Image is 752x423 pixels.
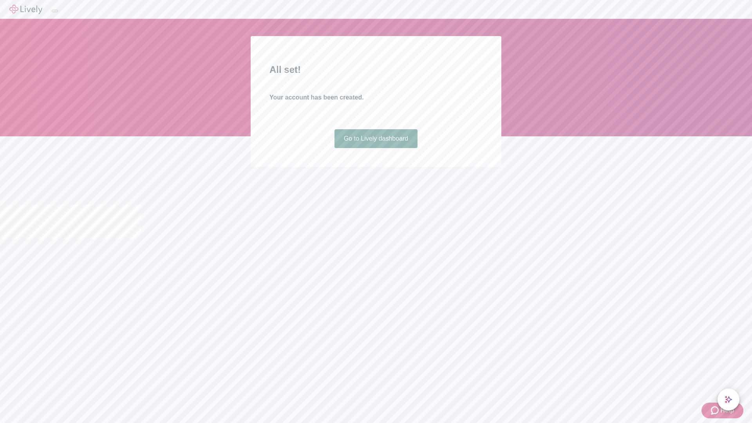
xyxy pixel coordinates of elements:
[718,389,739,410] button: chat
[711,406,720,415] svg: Zendesk support icon
[334,129,418,148] a: Go to Lively dashboard
[269,63,483,77] h2: All set!
[269,93,483,102] h4: Your account has been created.
[9,5,42,14] img: Lively
[725,396,732,403] svg: Lively AI Assistant
[720,406,734,415] span: Help
[701,403,743,418] button: Zendesk support iconHelp
[52,10,58,12] button: Log out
